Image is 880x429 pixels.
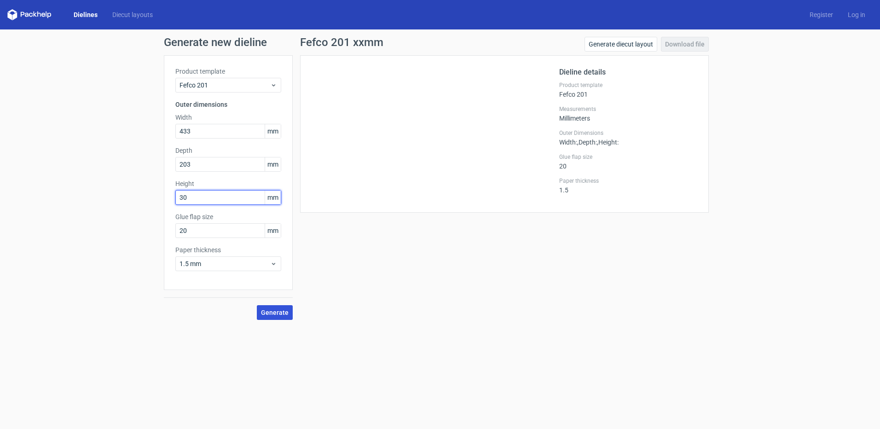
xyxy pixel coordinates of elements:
a: Register [802,10,840,19]
a: Dielines [66,10,105,19]
label: Product template [175,67,281,76]
label: Outer Dimensions [559,129,697,137]
div: 20 [559,153,697,170]
a: Generate diecut layout [585,37,657,52]
span: , Height : [597,139,619,146]
span: mm [265,191,281,204]
button: Generate [257,305,293,320]
span: mm [265,157,281,171]
label: Glue flap size [175,212,281,221]
h1: Fefco 201 xxmm [300,37,383,48]
label: Width [175,113,281,122]
span: 1.5 mm [179,259,270,268]
span: Width : [559,139,577,146]
label: Measurements [559,105,697,113]
span: , Depth : [577,139,597,146]
label: Glue flap size [559,153,697,161]
span: mm [265,124,281,138]
h2: Dieline details [559,67,697,78]
label: Height [175,179,281,188]
div: Millimeters [559,105,697,122]
span: mm [265,224,281,238]
span: Fefco 201 [179,81,270,90]
div: 1.5 [559,177,697,194]
label: Depth [175,146,281,155]
h1: Generate new dieline [164,37,716,48]
a: Log in [840,10,873,19]
div: Fefco 201 [559,81,697,98]
label: Product template [559,81,697,89]
a: Diecut layouts [105,10,160,19]
span: Generate [261,309,289,316]
label: Paper thickness [559,177,697,185]
label: Paper thickness [175,245,281,255]
h3: Outer dimensions [175,100,281,109]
